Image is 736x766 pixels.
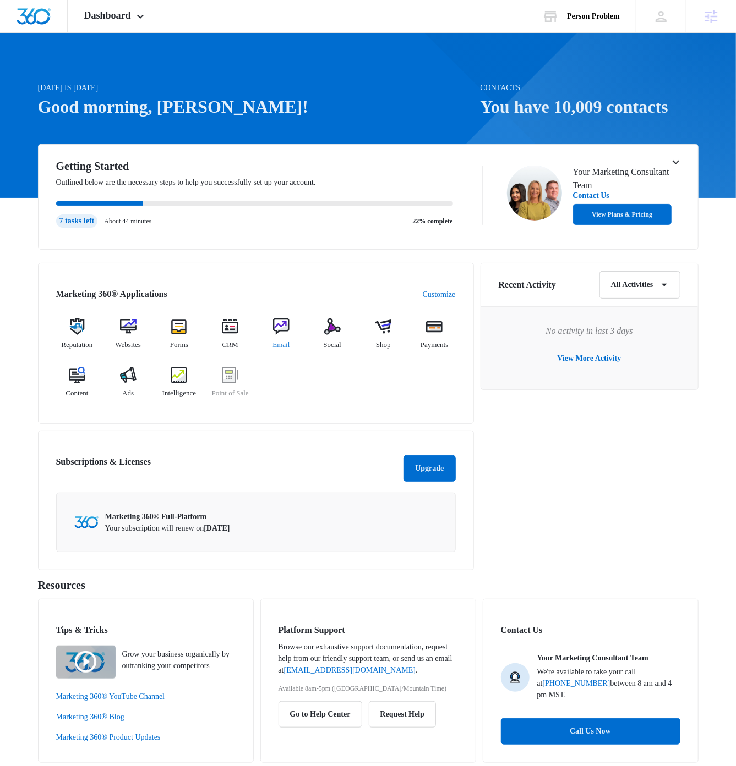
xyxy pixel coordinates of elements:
button: Upgrade [404,455,455,482]
div: 7 tasks left [56,214,98,228]
span: Dashboard [84,10,131,21]
span: [DATE] [204,524,230,532]
img: Your Marketing Consultant Team [501,663,530,692]
span: Social [323,339,341,350]
button: View More Activity [547,345,633,372]
p: 22% complete [413,216,453,226]
h6: Recent Activity [499,278,556,291]
span: CRM [222,339,238,350]
a: Ads [107,367,149,406]
a: Marketing 360® Product Updates [56,731,236,743]
span: Shop [376,339,391,350]
a: Call Us Now [501,718,680,745]
p: Marketing 360® Full-Platform [105,511,230,522]
span: Reputation [61,339,92,350]
a: Websites [107,318,149,358]
h1: You have 10,009 contacts [481,93,699,120]
button: All Activities [599,271,680,299]
p: No activity in last 3 days [499,324,680,338]
p: Outlined below are the necessary steps to help you successfully set up your account. [56,177,467,188]
a: Intelligence [158,367,200,406]
span: Content [66,388,88,399]
a: Point of Sale [209,367,252,406]
span: Intelligence [162,388,196,399]
a: Go to Help Center [279,710,369,718]
a: Social [311,318,353,358]
h2: Platform Support [279,624,458,637]
button: Go to Help Center [279,701,362,728]
span: Point of Sale [212,388,249,399]
p: Your Marketing Consultant Team [537,652,648,664]
p: We're available to take your call at between 8 am and 4 pm MST. [537,666,680,701]
h2: Subscriptions & Licenses [56,455,151,477]
a: [EMAIL_ADDRESS][DOMAIN_NAME] [284,666,416,674]
a: Content [56,367,99,406]
h2: Getting Started [56,158,467,174]
img: Your Marketing Consultant Team [507,166,562,221]
h2: Contact Us [501,624,680,637]
span: Forms [170,339,188,350]
a: Marketing 360® Blog [56,711,236,723]
a: Reputation [56,318,99,358]
h2: Tips & Tricks [56,624,236,637]
a: Customize [423,289,456,300]
button: Request Help [369,701,437,728]
span: Websites [115,339,141,350]
button: View Plans & Pricing [573,204,672,225]
span: Payments [421,339,449,350]
img: Marketing 360 Logo [74,516,99,528]
h2: Marketing 360® Applications [56,288,167,301]
a: Marketing 360® YouTube Channel [56,691,236,702]
a: [PHONE_NUMBER] [543,679,610,687]
span: Email [272,339,290,350]
h5: Resources [38,577,699,593]
h1: Good morning, [PERSON_NAME]! [38,93,474,120]
a: Shop [362,318,405,358]
a: Forms [158,318,200,358]
button: Toggle Collapse [669,156,683,169]
div: account name [567,12,620,21]
p: Browse our exhaustive support documentation, request help from our friendly support team, or send... [279,641,458,676]
span: Ads [122,388,134,399]
a: Email [260,318,303,358]
p: Your subscription will renew on [105,522,230,534]
a: CRM [209,318,252,358]
a: Payments [413,318,456,358]
p: Your Marketing Consultant Team [573,166,672,192]
a: Request Help [369,710,437,718]
p: Contacts [481,82,699,93]
p: About 44 minutes [104,216,151,226]
img: Quick Overview Video [56,646,116,679]
p: Available 8am-5pm ([GEOGRAPHIC_DATA]/Mountain Time) [279,684,458,693]
button: Contact Us [573,192,610,200]
p: Grow your business organically by outranking your competitors [122,648,236,671]
p: [DATE] is [DATE] [38,82,474,93]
